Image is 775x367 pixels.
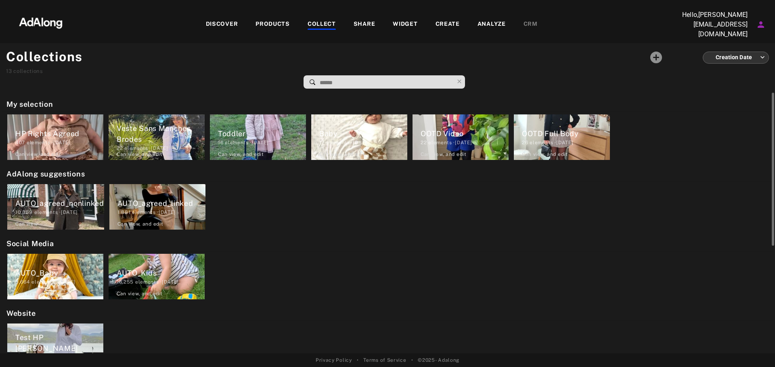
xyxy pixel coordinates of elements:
div: CRM [524,20,538,29]
div: WIDGET [393,20,417,29]
div: AUTO_agreed_linked [117,198,205,209]
button: Add a collecton [646,47,666,68]
span: 17 [319,140,325,145]
h2: AdAlong suggestions [6,168,773,179]
span: 16,255 [117,279,134,285]
div: Can view , and edit [522,151,568,158]
div: elements · [DATE] [117,145,205,152]
div: Can view , and edit [218,151,264,158]
div: HP Rights Agreed [15,128,103,139]
img: 63233d7d88ed69de3c212112c67096b6.png [5,10,76,34]
div: SHARE [354,20,375,29]
div: Can view [15,220,38,228]
div: AUTO_agreed_nonlinked [15,198,104,209]
span: • [411,357,413,364]
div: Can view , and edit [15,151,61,158]
div: AUTO_agreed_linked1,881 elements ·[DATE]Can view, and edit [107,182,208,232]
div: Can view , and edit [117,151,163,158]
div: AUTO_Baby [15,267,103,278]
div: Toddler [218,128,306,139]
div: elements · [DATE] [15,139,103,146]
span: © 2025 - Adalong [418,357,459,364]
div: elements · [DATE] [319,139,407,146]
div: elements · [DATE] [421,139,509,146]
div: elements · [DATE] [15,278,103,286]
div: Baby [319,128,407,139]
div: collections [6,67,83,75]
div: OOTD Full Body26 elements ·[DATE]Can view, and edit [511,112,612,162]
div: Veste Sans Manches Brodes [117,123,205,145]
div: Test HP [PERSON_NAME] [15,332,103,354]
button: Account settings [754,18,768,31]
div: Creation Date [710,47,765,68]
a: Terms of Service [363,357,406,364]
div: AUTO_Kids [117,267,205,278]
div: OOTD Video [421,128,509,139]
span: 10,359 [15,209,33,215]
div: Can view , and edit [319,151,365,158]
span: 26 [522,140,528,145]
div: Toddler16 elements ·[DATE]Can view, and edit [207,112,308,162]
div: Can view , and edit [117,290,163,297]
div: Can view , and edit [421,151,467,158]
div: Baby17 elements ·[DATE]Can view, and edit [309,112,410,162]
span: 22 [117,145,123,151]
div: elements · [DATE] [522,139,610,146]
div: CREATE [436,20,460,29]
div: PRODUCTS [256,20,290,29]
span: 16 [218,140,223,145]
span: • [357,357,359,364]
a: Privacy Policy [316,357,352,364]
iframe: Chat Widget [735,328,775,367]
div: ANALYZE [478,20,506,29]
div: AUTO_agreed_nonlinked10,359 elements ·[DATE]Can view [5,182,107,232]
span: 1,881 [117,209,131,215]
div: COLLECT [308,20,336,29]
div: Can view , and edit [117,220,163,228]
div: DISCOVER [206,20,238,29]
div: elements · [DATE] [15,209,104,216]
span: 407 [15,140,25,145]
div: elements · [DATE] [117,278,205,286]
span: 22 [421,140,427,145]
div: elements · [DATE] [218,139,306,146]
div: Can view , and edit [15,290,61,297]
h1: Collections [6,47,83,66]
div: HP Rights Agreed407 elements ·[DATE]Can view, and edit [5,112,106,162]
span: 5,664 [15,279,30,285]
div: elements · [DATE] [117,209,205,216]
div: Widget de chat [735,328,775,367]
div: OOTD Full Body [522,128,610,139]
h2: My selection [6,99,773,110]
h2: Website [6,308,773,319]
div: Veste Sans Manches Brodes22 elements ·[DATE]Can view, and edit [106,112,207,162]
div: AUTO_Kids16,255 elements ·[DATE]Can view, and edit [106,251,207,302]
p: Hello, [PERSON_NAME][EMAIL_ADDRESS][DOMAIN_NAME] [667,10,748,39]
h2: Social Media [6,238,773,249]
div: OOTD Video22 elements ·[DATE]Can view, and edit [410,112,511,162]
span: 13 [6,68,12,74]
div: AUTO_Baby5,664 elements ·[DATE]Can view, and edit [5,251,106,302]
